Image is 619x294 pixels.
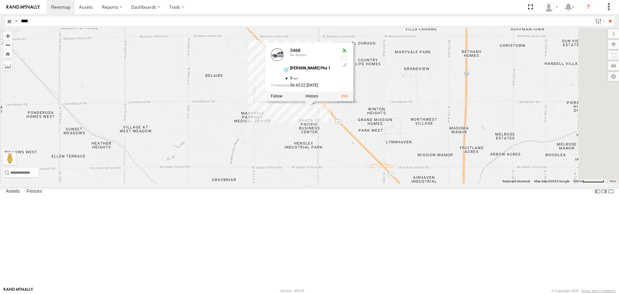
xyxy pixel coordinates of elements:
a: Visit our Website [4,288,33,294]
a: Terms and Conditions [581,289,615,293]
span: 0 [290,76,298,81]
button: Keyboard shortcuts [503,179,530,184]
label: View Asset History [306,94,318,99]
i: ? [583,2,594,12]
label: Assets [3,187,23,196]
div: All Assets [290,54,335,57]
button: Zoom Home [3,49,12,58]
button: Drag Pegman onto the map to open Street View [3,152,16,165]
span: Map data ©2025 Google [534,179,569,183]
button: Map Scale: 500 m per 63 pixels [571,179,606,184]
div: Valid GPS Fix [340,48,348,54]
button: Zoom in [3,32,12,40]
div: Last Event GSM Signal Strength [340,62,348,67]
a: 5468 [290,48,300,53]
div: © Copyright 2025 - [551,289,615,293]
div: Version: 309.01 [280,289,305,293]
span: 500 m [573,179,583,183]
div: No battery health information received from this device. [340,56,348,61]
a: View Asset Details [341,94,348,99]
label: Search Query [14,16,19,26]
a: View Asset Details [271,48,284,61]
label: Dock Summary Table to the Left [594,187,601,196]
label: Dock Summary Table to the Right [601,187,607,196]
div: Date/time of location update [271,84,335,88]
button: Zoom out [3,40,12,49]
a: Terms (opens in new tab) [609,180,616,182]
label: Fences [24,187,45,196]
div: Edward Espinoza [542,2,560,12]
label: Search Filter Options [593,16,606,26]
div: [PERSON_NAME] Phx 1 [290,66,335,71]
label: Hide Summary Table [608,187,614,196]
label: Measure [3,61,12,70]
img: rand-logo.svg [6,5,40,9]
label: Map Settings [608,72,619,81]
label: Realtime tracking of Asset [271,94,282,99]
